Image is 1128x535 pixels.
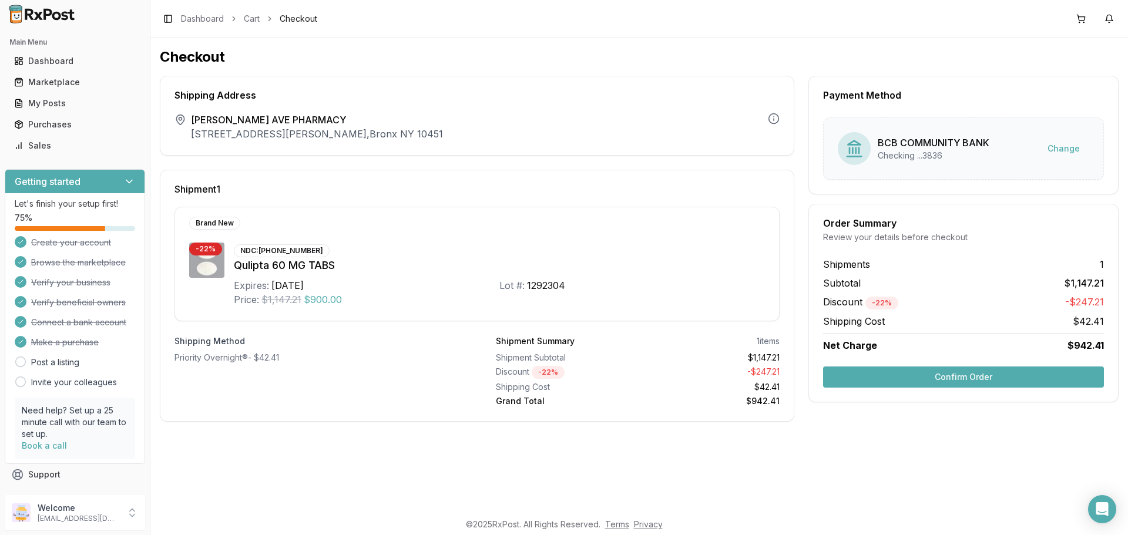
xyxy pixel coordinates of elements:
span: Browse the marketplace [31,257,126,268]
span: Feedback [28,490,68,502]
span: Verify beneficial owners [31,297,126,308]
span: $900.00 [304,292,342,307]
span: $42.41 [1073,314,1104,328]
span: Subtotal [823,276,861,290]
button: Support [5,464,145,485]
div: $942.41 [643,395,780,407]
div: Priority Overnight® - $42.41 [174,352,458,364]
span: $1,147.21 [261,292,301,307]
span: Shipment 1 [174,184,220,194]
div: [DATE] [271,278,304,292]
div: NDC: [PHONE_NUMBER] [234,244,330,257]
span: $942.41 [1067,338,1104,352]
div: - $247.21 [643,366,780,379]
p: Let's finish your setup first! [15,198,135,210]
button: Confirm Order [823,366,1104,388]
a: Marketplace [9,72,140,93]
div: Shipping Cost [496,381,633,393]
div: 1292304 [527,278,565,292]
div: Lot #: [499,278,525,292]
div: Price: [234,292,259,307]
div: Qulipta 60 MG TABS [234,257,765,274]
div: Marketplace [14,76,136,88]
nav: breadcrumb [181,13,317,25]
div: My Posts [14,97,136,109]
span: [PERSON_NAME] AVE PHARMACY [191,113,443,127]
div: Dashboard [14,55,136,67]
p: [STREET_ADDRESS][PERSON_NAME] , Bronx NY 10451 [191,127,443,141]
button: Sales [5,136,145,155]
div: Shipment Summary [496,335,575,347]
span: Shipments [823,257,870,271]
a: Book a call [22,440,67,450]
a: Post a listing [31,356,79,368]
button: My Posts [5,94,145,113]
div: $1,147.21 [643,352,780,364]
div: Brand New [189,217,240,230]
label: Shipping Method [174,335,458,347]
span: Make a purchase [31,337,99,348]
span: Checkout [280,13,317,25]
button: Marketplace [5,73,145,92]
img: User avatar [12,503,31,522]
div: Payment Method [823,90,1104,100]
p: [EMAIL_ADDRESS][DOMAIN_NAME] [38,514,119,523]
div: 1 items [757,335,780,347]
h2: Main Menu [9,38,140,47]
span: Discount [823,296,898,308]
a: Terms [605,519,629,529]
div: Review your details before checkout [823,231,1104,243]
a: Sales [9,135,140,156]
span: 1 [1100,257,1104,271]
span: Shipping Cost [823,314,885,328]
div: Open Intercom Messenger [1088,495,1116,523]
a: Purchases [9,114,140,135]
div: Checking ...3836 [878,150,989,161]
a: Dashboard [9,51,140,72]
div: Purchases [14,119,136,130]
div: Order Summary [823,218,1104,228]
h1: Checkout [160,48,1119,66]
img: RxPost Logo [5,5,80,23]
button: Feedback [5,485,145,506]
button: Dashboard [5,52,145,70]
div: - 22 % [189,243,222,255]
span: -$247.21 [1065,295,1104,309]
div: $42.41 [643,381,780,393]
span: Create your account [31,237,111,248]
button: Purchases [5,115,145,134]
span: Connect a bank account [31,317,126,328]
span: Net Charge [823,339,877,351]
div: Sales [14,140,136,152]
a: Dashboard [181,13,224,25]
div: - 22 % [865,297,898,309]
div: Shipping Address [174,90,780,100]
div: Discount [496,366,633,379]
p: Welcome [38,502,119,514]
h3: Getting started [15,174,80,189]
p: Need help? Set up a 25 minute call with our team to set up. [22,405,128,440]
span: $1,147.21 [1065,276,1104,290]
button: Change [1038,138,1089,159]
span: Verify your business [31,277,110,288]
a: My Posts [9,93,140,114]
a: Privacy [634,519,663,529]
span: 75 % [15,212,32,224]
div: Expires: [234,278,269,292]
div: BCB COMMUNITY BANK [878,136,989,150]
div: Shipment Subtotal [496,352,633,364]
a: Invite your colleagues [31,376,117,388]
div: Grand Total [496,395,633,407]
div: - 22 % [532,366,565,379]
a: Cart [244,13,260,25]
img: Qulipta 60 MG TABS [189,243,224,278]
